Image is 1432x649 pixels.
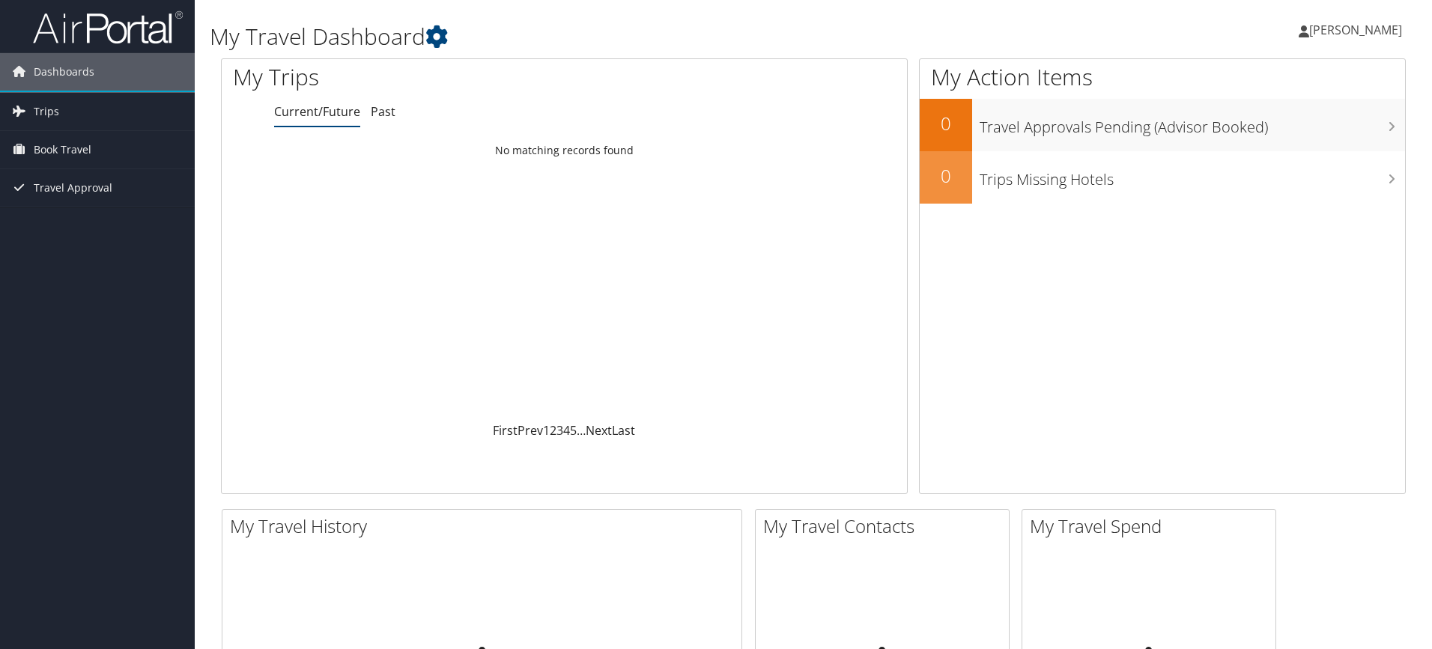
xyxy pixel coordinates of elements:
[577,422,586,439] span: …
[612,422,635,439] a: Last
[570,422,577,439] a: 5
[518,422,543,439] a: Prev
[1030,514,1275,539] h2: My Travel Spend
[556,422,563,439] a: 3
[1299,7,1417,52] a: [PERSON_NAME]
[34,53,94,91] span: Dashboards
[980,162,1405,190] h3: Trips Missing Hotels
[920,99,1405,151] a: 0Travel Approvals Pending (Advisor Booked)
[550,422,556,439] a: 2
[543,422,550,439] a: 1
[371,103,395,120] a: Past
[274,103,360,120] a: Current/Future
[920,163,972,189] h2: 0
[210,21,1015,52] h1: My Travel Dashboard
[230,514,741,539] h2: My Travel History
[493,422,518,439] a: First
[34,169,112,207] span: Travel Approval
[763,514,1009,539] h2: My Travel Contacts
[920,151,1405,204] a: 0Trips Missing Hotels
[34,93,59,130] span: Trips
[563,422,570,439] a: 4
[920,111,972,136] h2: 0
[233,61,610,93] h1: My Trips
[34,131,91,168] span: Book Travel
[586,422,612,439] a: Next
[33,10,183,45] img: airportal-logo.png
[920,61,1405,93] h1: My Action Items
[1309,22,1402,38] span: [PERSON_NAME]
[980,109,1405,138] h3: Travel Approvals Pending (Advisor Booked)
[222,137,907,164] td: No matching records found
